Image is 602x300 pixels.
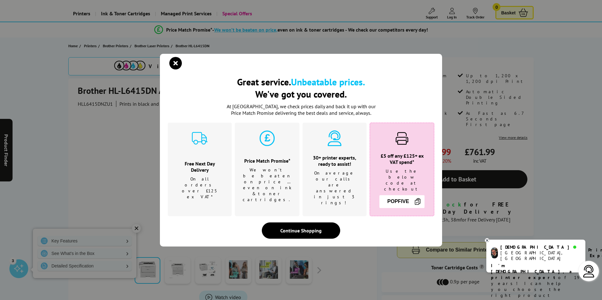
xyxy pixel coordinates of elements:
img: chris-livechat.png [491,247,498,258]
img: Copy Icon [414,198,421,205]
div: [DEMOGRAPHIC_DATA] [500,244,580,250]
h3: 30+ printer experts, ready to assist! [310,155,359,167]
p: Use the below code at checkout [378,168,426,192]
h3: Free Next Day Delivery [176,160,224,173]
p: At [GEOGRAPHIC_DATA], we check prices daily and back it up with our Price Match Promise deliverin... [223,103,379,116]
div: [GEOGRAPHIC_DATA], [GEOGRAPHIC_DATA] [500,250,580,261]
div: Continue Shopping [262,222,340,239]
button: close modal [171,58,180,68]
img: user-headset-light.svg [583,265,595,277]
p: On all orders over £125 ex VAT* [176,176,224,200]
p: On average our calls are answered in just 3 rings! [310,170,359,206]
p: of 19 years! I can help you choose the right product [491,263,581,298]
img: price-promise-cyan.svg [259,130,275,146]
b: I'm [DEMOGRAPHIC_DATA], a printer expert [491,263,574,280]
h2: Great service. We've got you covered. [168,76,434,100]
img: delivery-cyan.svg [192,130,208,146]
p: We won't be beaten on price …even on ink & toner cartridges. [243,167,292,203]
h3: Price Match Promise* [243,158,292,164]
b: Unbeatable prices. [291,76,365,88]
h3: £5 off any £125+ ex VAT spend* [378,153,426,165]
img: expert-cyan.svg [327,130,342,146]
